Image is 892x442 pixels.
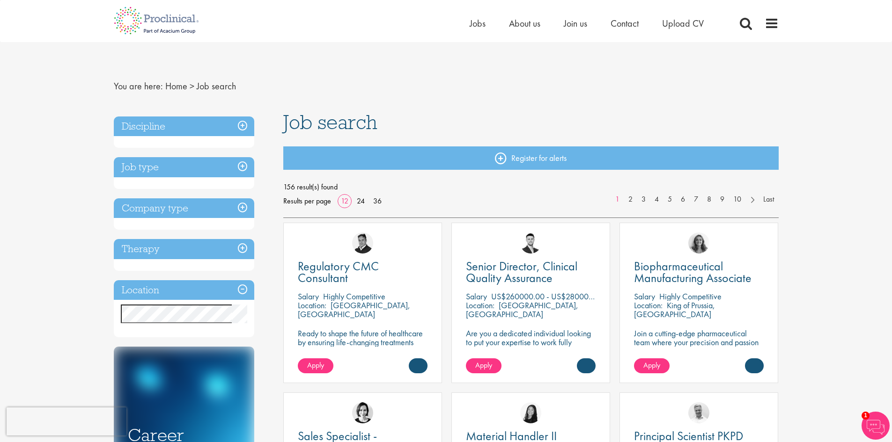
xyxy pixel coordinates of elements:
span: Salary [466,291,487,302]
h3: Therapy [114,239,254,259]
a: Apply [634,358,670,373]
a: Jobs [470,17,486,29]
a: Join us [564,17,587,29]
a: 1 [611,194,624,205]
a: Regulatory CMC Consultant [298,261,428,284]
a: Apply [298,358,333,373]
img: Chatbot [862,412,890,440]
p: Join a cutting-edge pharmaceutical team where your precision and passion for quality will help sh... [634,329,764,364]
h3: Location [114,280,254,300]
span: Salary [634,291,655,302]
span: Location: [298,300,326,311]
a: About us [509,17,540,29]
span: > [190,80,194,92]
a: 8 [702,194,716,205]
span: Senior Director, Clinical Quality Assurance [466,258,577,286]
a: 2 [624,194,637,205]
a: 3 [637,194,650,205]
a: Senior Director, Clinical Quality Assurance [466,261,596,284]
a: 10 [729,194,746,205]
img: Joshua Godden [520,232,541,254]
p: [GEOGRAPHIC_DATA], [GEOGRAPHIC_DATA] [298,300,410,319]
span: Apply [475,360,492,370]
a: Apply [466,358,501,373]
img: Numhom Sudsok [520,402,541,423]
span: Biopharmaceutical Manufacturing Associate [634,258,752,286]
span: Apply [307,360,324,370]
a: Upload CV [662,17,704,29]
a: 36 [370,196,385,206]
p: Are you a dedicated individual looking to put your expertise to work fully flexibly in a remote p... [466,329,596,373]
img: Peter Duvall [352,232,373,254]
a: Register for alerts [283,146,779,170]
h3: Company type [114,198,254,218]
span: You are here: [114,80,163,92]
a: 12 [338,196,352,206]
span: Location: [466,300,494,311]
a: 4 [650,194,663,205]
span: Job search [283,109,377,135]
img: Nic Choa [352,402,373,423]
p: Highly Competitive [323,291,385,302]
p: Ready to shape the future of healthcare by ensuring life-changing treatments meet global regulato... [298,329,428,382]
span: 156 result(s) found [283,180,779,194]
a: 5 [663,194,677,205]
span: Regulatory CMC Consultant [298,258,379,286]
a: Biopharmaceutical Manufacturing Associate [634,261,764,284]
span: Salary [298,291,319,302]
h3: Job type [114,157,254,177]
p: King of Prussia, [GEOGRAPHIC_DATA] [634,300,715,319]
span: Job search [197,80,236,92]
a: 7 [689,194,703,205]
span: Results per page [283,194,331,208]
img: Joshua Bye [688,402,709,423]
a: Material Handler II [466,430,596,442]
a: 6 [676,194,690,205]
img: Jackie Cerchio [688,232,709,254]
span: Apply [643,360,660,370]
span: 1 [862,412,870,420]
a: Contact [611,17,639,29]
p: [GEOGRAPHIC_DATA], [GEOGRAPHIC_DATA] [466,300,578,319]
iframe: reCAPTCHA [7,407,126,435]
a: breadcrumb link [165,80,187,92]
a: 9 [715,194,729,205]
a: Principal Scientist PKPD [634,430,764,442]
span: Location: [634,300,663,311]
p: US$260000.00 - US$280000.00 per annum [491,291,640,302]
a: Last [759,194,779,205]
p: Highly Competitive [659,291,722,302]
h3: Discipline [114,116,254,137]
a: 24 [354,196,368,206]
